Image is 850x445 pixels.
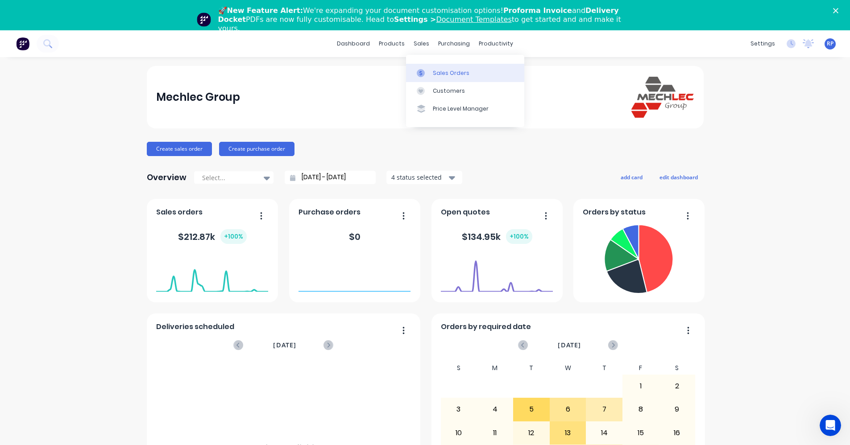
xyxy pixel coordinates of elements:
[299,207,361,218] span: Purchase orders
[550,398,586,420] div: 6
[550,362,586,375] div: W
[406,100,524,118] a: Price Level Manager
[218,6,639,33] div: 🚀 We're expanding your document customisation options! and PDFs are now fully customisable. Head ...
[386,171,462,184] button: 4 status selected
[147,169,187,186] div: Overview
[433,105,489,113] div: Price Level Manager
[332,37,374,50] a: dashboard
[474,37,518,50] div: productivity
[514,398,549,420] div: 5
[586,398,622,420] div: 7
[623,398,659,420] div: 8
[820,415,841,436] iframe: Intercom live chat
[406,82,524,100] a: Customers
[434,37,474,50] div: purchasing
[827,40,833,48] span: RP
[406,64,524,82] a: Sales Orders
[623,375,659,397] div: 1
[156,321,234,332] span: Deliveries scheduled
[477,422,513,444] div: 11
[440,362,477,375] div: S
[659,362,695,375] div: S
[394,15,512,24] b: Settings >
[506,229,532,244] div: + 100 %
[586,362,622,375] div: T
[156,88,240,106] div: Mechlec Group
[514,422,549,444] div: 12
[477,362,514,375] div: M
[391,173,448,182] div: 4 status selected
[833,8,842,13] div: Close
[156,207,203,218] span: Sales orders
[433,69,469,77] div: Sales Orders
[586,422,622,444] div: 14
[409,37,434,50] div: sales
[558,340,581,350] span: [DATE]
[16,37,29,50] img: Factory
[477,398,513,420] div: 4
[441,207,490,218] span: Open quotes
[659,422,695,444] div: 16
[513,362,550,375] div: T
[433,87,465,95] div: Customers
[273,340,296,350] span: [DATE]
[659,375,695,397] div: 2
[349,230,361,243] div: $ 0
[220,229,247,244] div: + 100 %
[622,362,659,375] div: F
[436,15,511,24] a: Document Templates
[746,37,780,50] div: settings
[374,37,409,50] div: products
[219,142,294,156] button: Create purchase order
[227,6,303,15] b: New Feature Alert:
[178,229,247,244] div: $ 212.87k
[615,171,648,183] button: add card
[659,398,695,420] div: 9
[218,6,619,24] b: Delivery Docket
[197,12,211,27] img: Profile image for Team
[623,422,659,444] div: 15
[631,77,694,117] img: Mechlec Group
[441,398,477,420] div: 3
[654,171,704,183] button: edit dashboard
[462,229,532,244] div: $ 134.95k
[441,321,531,332] span: Orders by required date
[583,207,646,218] span: Orders by status
[147,142,212,156] button: Create sales order
[550,422,586,444] div: 13
[441,422,477,444] div: 10
[503,6,572,15] b: Proforma Invoice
